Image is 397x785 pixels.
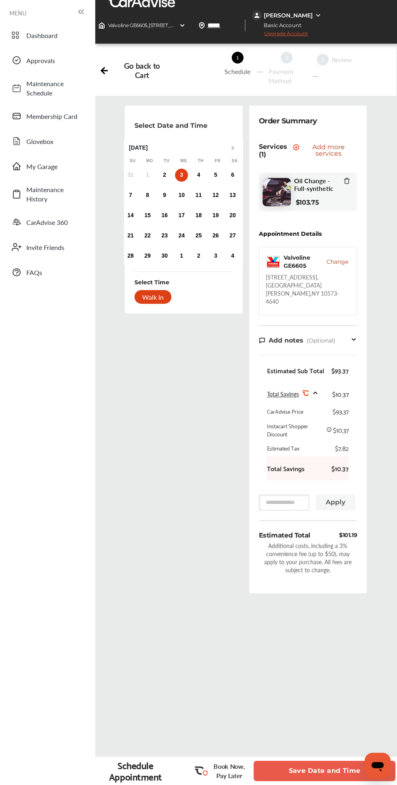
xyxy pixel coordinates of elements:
[254,761,395,781] button: Save Date and Time
[141,209,154,222] div: Choose Monday, September 15th, 2025
[269,336,303,344] span: Add notes
[209,189,222,202] div: Choose Friday, September 12th, 2025
[26,162,83,171] span: My Garage
[267,366,324,375] div: Estimated Sub Total
[162,158,171,164] div: Tu
[259,143,293,158] p: Services (1)
[226,169,239,182] div: Choose Saturday, September 6th, 2025
[333,426,349,434] div: $10.37
[7,106,87,127] a: Membership Card
[259,542,357,574] div: Additional costs, including a 3% convenience fee (up to $50), may apply to your purchase. All fee...
[209,209,222,222] div: Choose Friday, September 19th, 2025
[331,366,349,375] div: $93.37
[124,250,137,262] div: Choose Sunday, September 28th, 2025
[26,218,83,227] span: CarAdvise 360
[267,407,303,415] div: CarAdvise Price
[209,229,222,242] div: Choose Friday, September 26th, 2025
[122,167,241,264] div: month 2025-09
[329,55,355,64] div: Review
[7,25,87,46] a: Dashboard
[245,19,245,32] img: header-divider.bc55588e.svg
[226,229,239,242] div: Choose Saturday, September 27th, 2025
[175,169,188,182] div: Choose Wednesday, September 3rd, 2025
[192,229,205,242] div: Choose Thursday, September 25th, 2025
[7,50,87,71] a: Approvals
[226,189,239,202] div: Choose Saturday, September 13th, 2025
[192,189,205,202] div: Choose Thursday, September 11th, 2025
[26,56,83,65] span: Approvals
[327,258,348,266] button: Change
[192,169,205,182] div: Choose Thursday, September 4th, 2025
[7,75,87,102] a: Maintenance Schedule
[26,243,83,252] span: Invite Friends
[124,169,137,182] div: Not available Sunday, August 31st, 2025
[26,112,83,121] span: Membership Card
[209,250,222,262] div: Choose Friday, October 3rd, 2025
[196,158,205,164] div: Th
[158,189,171,202] div: Choose Tuesday, September 9th, 2025
[266,254,280,269] img: logo-valvoline.png
[124,189,137,202] div: Choose Sunday, September 7th, 2025
[265,67,308,85] div: Payment Method
[141,250,154,262] div: Choose Monday, September 29th, 2025
[284,254,327,270] div: Valvoline GE6605
[226,209,239,222] div: Choose Saturday, September 20th, 2025
[158,250,171,262] div: Choose Tuesday, September 30th, 2025
[252,11,262,20] img: jVpblrzwTbfkPYzPPzSLxeg0AAAAASUVORK5CYII=
[264,12,313,19] div: [PERSON_NAME]
[145,158,154,164] div: Mo
[296,199,319,206] b: $103.75
[108,22,326,28] span: Valvoline GE6605 , [STREET_ADDRESS] [GEOGRAPHIC_DATA][PERSON_NAME] , NY 10573-4640
[175,189,188,202] div: Choose Wednesday, September 10th, 2025
[141,169,154,182] div: Not available Monday, September 1st, 2025
[7,181,87,207] a: Maintenance History
[332,388,349,399] div: $10.37
[179,22,186,29] img: header-down-arrow.9dd2ce7d.svg
[232,145,237,151] button: Next Month
[267,464,305,472] b: Total Savings
[192,250,205,262] div: Choose Thursday, October 2nd, 2025
[124,144,243,151] div: [DATE]
[301,144,355,157] span: Add more services
[158,209,171,222] div: Choose Tuesday, September 16th, 2025
[7,156,87,177] a: My Garage
[281,52,292,63] span: 2
[141,229,154,242] div: Choose Monday, September 22nd, 2025
[209,169,222,182] div: Choose Friday, September 5th, 2025
[307,337,335,344] span: (Optional)
[95,760,176,782] div: Schedule Appointment
[7,212,87,233] a: CarAdvise 360
[192,209,205,222] div: Choose Thursday, September 18th, 2025
[316,494,355,510] button: Apply
[134,290,171,304] div: Walk In
[179,158,188,164] div: We
[175,209,188,222] div: Choose Wednesday, September 17th, 2025
[259,115,317,127] div: Order Summary
[124,209,137,222] div: Choose Sunday, September 14th, 2025
[259,231,322,237] div: Appointment Details
[158,229,171,242] div: Choose Tuesday, September 23rd, 2025
[175,229,188,242] div: Choose Wednesday, September 24th, 2025
[317,54,329,66] span: 3
[158,169,171,182] div: Choose Tuesday, September 2nd, 2025
[9,10,26,16] span: MENU
[259,531,310,540] div: Estimated Total
[259,337,265,344] img: note-icon.db9493fa.svg
[26,185,83,203] span: Maintenance History
[128,158,137,164] div: Su
[198,22,205,29] img: location_vector.a44bc228.svg
[134,122,207,129] p: Select Date and Time
[213,158,222,164] div: Fr
[98,22,105,29] img: header-home-logo.8d720a4f.svg
[7,131,87,152] a: Glovebox
[293,144,357,157] a: Add more services
[232,52,243,63] span: 1
[294,177,344,192] span: Oil Change - Full-synthetic
[7,262,87,283] a: FAQs
[117,61,166,80] div: Go back to Cart
[266,273,350,305] div: [STREET_ADDRESS] , [GEOGRAPHIC_DATA][PERSON_NAME] , NY 10573-4640
[267,422,324,438] div: Instacart Shopper Discount
[26,79,83,97] span: Maintenance Schedule
[253,21,307,30] span: Basic Account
